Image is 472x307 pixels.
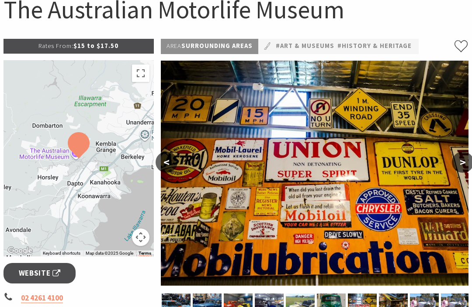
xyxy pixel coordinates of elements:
[38,42,73,50] span: Rates From:
[161,61,469,286] img: TAMM
[6,245,35,256] a: Click to see this area on Google Maps
[3,263,76,283] a: Website
[19,267,61,279] span: Website
[132,229,149,246] button: Map camera controls
[43,250,80,256] button: Keyboard shortcuts
[161,39,258,54] p: Surrounding Areas
[132,65,149,82] button: Toggle fullscreen view
[86,251,133,256] span: Map data ©2025 Google
[6,245,35,256] img: Google
[156,152,177,173] button: <
[276,41,334,51] a: #Art & Museums
[337,41,412,51] a: #History & Heritage
[167,42,181,50] span: Area
[21,293,63,303] a: 02 4261 4100
[139,251,151,256] a: Terms (opens in new tab)
[3,39,154,53] p: $15 to $17.50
